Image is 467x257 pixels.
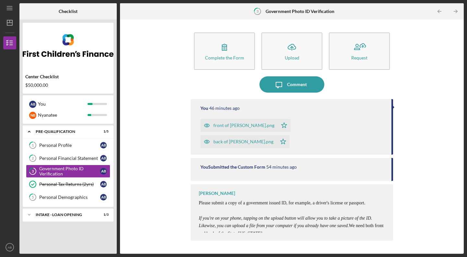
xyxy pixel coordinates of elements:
[25,83,111,88] div: $50,000.00
[351,55,367,60] div: Request
[38,98,88,109] div: You
[287,76,307,93] div: Comment
[100,142,107,148] div: A B
[100,168,107,174] div: A B
[39,143,100,148] div: Personal Profile
[36,213,92,217] div: INTAKE - LOAN OPENING
[39,195,100,200] div: Personal Demographics
[100,181,107,187] div: A B
[23,26,114,65] img: Product logo
[25,74,111,79] div: Center Checklist
[100,155,107,161] div: A B
[259,76,324,93] button: Comment
[26,152,110,165] a: 2Personal Financial StatementAB
[32,156,34,161] tspan: 2
[213,123,274,128] div: front of [PERSON_NAME].png
[26,165,110,178] a: 3Government Photo ID VerificationAB
[266,164,297,170] time: 2025-09-25 02:47
[257,9,258,13] tspan: 3
[199,216,372,228] em: If you're on your phone, tapping on the upload button will allow you to take a picture of the ID....
[200,164,265,170] div: You Submitted the Custom Form
[100,194,107,200] div: A B
[32,195,34,199] tspan: 5
[205,55,244,60] div: Complete the Form
[26,178,110,191] a: Personal Tax Returns (2yrs)AB
[32,169,34,173] tspan: 3
[26,139,110,152] a: 1Personal ProfileAB
[32,143,34,148] tspan: 1
[329,32,390,70] button: Request
[200,106,208,111] div: You
[8,246,12,249] text: AB
[97,130,109,134] div: 1 / 5
[261,32,322,70] button: Upload
[59,9,78,14] b: Checklist
[26,191,110,204] a: 5Personal DemographicsAB
[285,55,299,60] div: Upload
[200,135,290,148] button: back of [PERSON_NAME].png
[39,182,100,187] div: Personal Tax Returns (2yrs)
[194,32,255,70] button: Complete the Form
[209,106,240,111] time: 2025-09-25 02:55
[39,166,100,176] div: Government Photo ID Verification
[97,213,109,217] div: 1 / 3
[39,156,100,161] div: Personal Financial Statement
[266,9,334,14] b: Government Photo ID Verification
[38,109,88,121] div: Nyanatee
[199,191,235,196] div: [PERSON_NAME]
[36,130,92,134] div: Pre-Qualification
[213,139,273,144] div: back of [PERSON_NAME].png
[200,119,291,132] button: front of [PERSON_NAME].png
[3,241,16,254] button: AB
[29,101,36,108] div: A B
[29,112,36,119] div: N B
